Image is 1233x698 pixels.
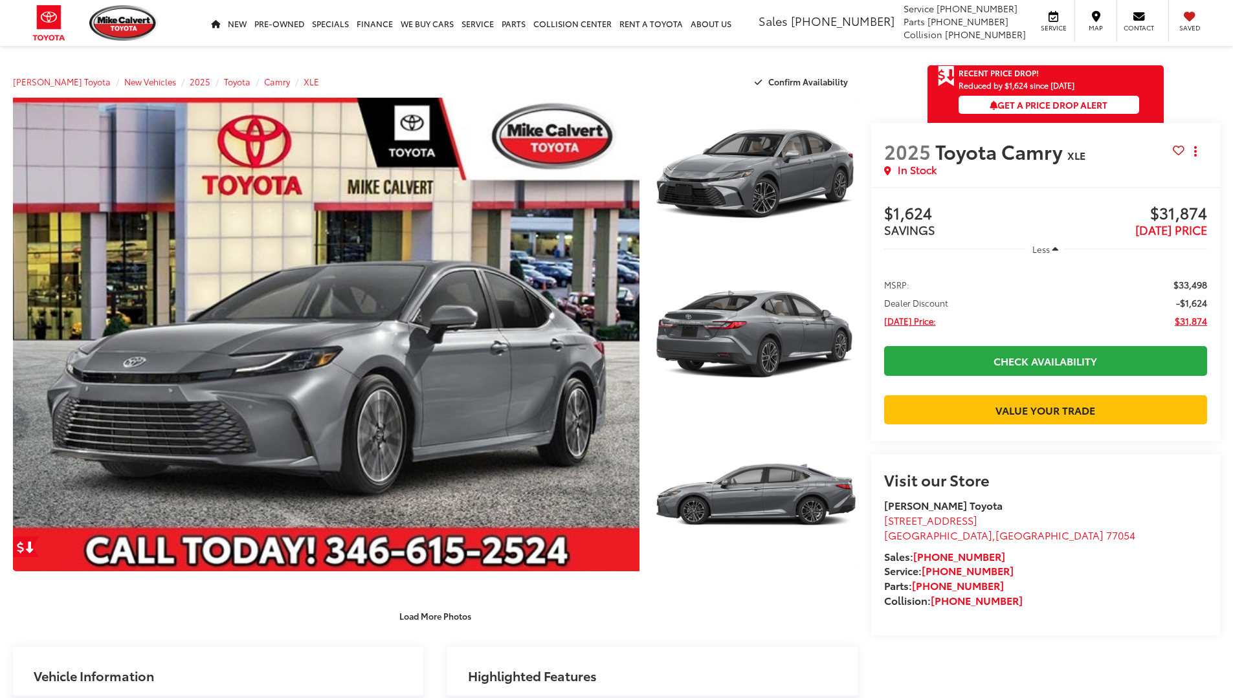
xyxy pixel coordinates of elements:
[1067,147,1085,162] span: XLE
[13,76,111,87] a: [PERSON_NAME] Toyota
[959,81,1139,89] span: Reduced by $1,624 since [DATE]
[928,65,1164,81] a: Get Price Drop Alert Recent Price Drop!
[759,12,788,29] span: Sales
[904,28,942,41] span: Collision
[6,95,645,574] img: 2025 Toyota Camry XLE
[34,668,154,682] h2: Vehicle Information
[884,549,1005,563] strong: Sales:
[264,76,290,87] a: Camry
[13,98,639,571] a: Expand Photo 0
[654,258,858,411] a: Expand Photo 2
[1032,243,1050,255] span: Less
[1045,204,1207,224] span: $31,874
[995,527,1104,542] span: [GEOGRAPHIC_DATA]
[1184,140,1207,162] button: Actions
[935,137,1067,165] span: Toyota Camry
[1176,296,1207,309] span: -$1,624
[904,15,925,28] span: Parts
[937,2,1017,15] span: [PHONE_NUMBER]
[898,162,937,177] span: In Stock
[884,527,1135,542] span: ,
[768,76,848,87] span: Confirm Availability
[912,578,1004,593] a: [PHONE_NUMBER]
[1173,278,1207,291] span: $33,498
[922,563,1014,578] a: [PHONE_NUMBER]
[904,2,934,15] span: Service
[1039,23,1068,32] span: Service
[791,12,894,29] span: [PHONE_NUMBER]
[1135,221,1207,238] span: [DATE] PRICE
[884,512,977,527] span: [STREET_ADDRESS]
[1194,146,1197,157] span: dropdown dots
[913,549,1005,563] a: [PHONE_NUMBER]
[884,395,1207,424] a: Value Your Trade
[884,204,1046,224] span: $1,624
[651,417,860,573] img: 2025 Toyota Camry XLE
[654,98,858,251] a: Expand Photo 1
[1026,237,1065,261] button: Less
[884,563,1014,578] strong: Service:
[390,604,480,627] button: Load More Photos
[938,65,955,87] span: Get Price Drop Alert
[748,71,858,93] button: Confirm Availability
[884,296,948,309] span: Dealer Discount
[928,15,1008,28] span: [PHONE_NUMBER]
[884,471,1207,488] h2: Visit our Store
[1175,23,1204,32] span: Saved
[990,98,1107,111] span: Get a Price Drop Alert
[124,76,176,87] a: New Vehicles
[884,221,935,238] span: SAVINGS
[1124,23,1154,32] span: Contact
[190,76,210,87] a: 2025
[931,593,1023,607] a: [PHONE_NUMBER]
[884,593,1023,607] strong: Collision:
[884,278,909,291] span: MSRP:
[884,578,1004,593] strong: Parts:
[651,256,860,413] img: 2025 Toyota Camry XLE
[884,137,931,165] span: 2025
[224,76,250,87] a: Toyota
[89,5,158,41] img: Mike Calvert Toyota
[959,67,1039,78] span: Recent Price Drop!
[651,96,860,252] img: 2025 Toyota Camry XLE
[468,668,597,682] h2: Highlighted Features
[884,527,992,542] span: [GEOGRAPHIC_DATA]
[1082,23,1110,32] span: Map
[1175,314,1207,327] span: $31,874
[884,497,1003,512] strong: [PERSON_NAME] Toyota
[945,28,1026,41] span: [PHONE_NUMBER]
[13,536,39,557] a: Get Price Drop Alert
[304,76,319,87] a: XLE
[884,314,936,327] span: [DATE] Price:
[884,512,1135,542] a: [STREET_ADDRESS] [GEOGRAPHIC_DATA],[GEOGRAPHIC_DATA] 77054
[654,419,858,572] a: Expand Photo 3
[884,346,1207,375] a: Check Availability
[1106,527,1135,542] span: 77054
